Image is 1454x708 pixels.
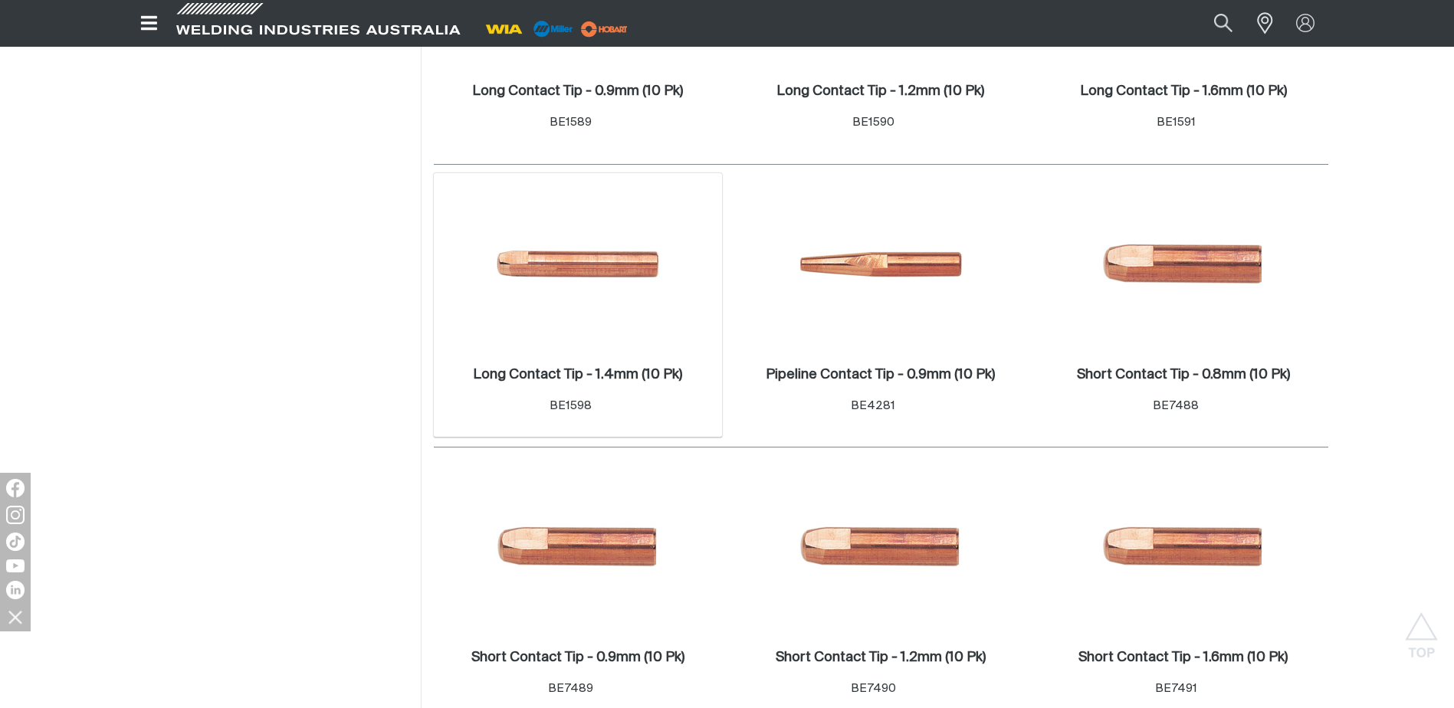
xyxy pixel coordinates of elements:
a: Short Contact Tip - 1.2mm (10 Pk) [776,649,986,667]
h2: Pipeline Contact Tip - 0.9mm (10 Pk) [766,368,995,382]
img: hide socials [2,604,28,630]
a: Short Contact Tip - 1.6mm (10 Pk) [1078,649,1288,667]
a: Pipeline Contact Tip - 0.9mm (10 Pk) [766,366,995,384]
input: Product name or item number... [1177,6,1249,41]
button: Scroll to top [1404,612,1439,647]
span: BE7488 [1153,400,1199,411]
img: YouTube [6,559,25,572]
h2: Short Contact Tip - 1.6mm (10 Pk) [1078,651,1288,664]
h2: Long Contact Tip - 0.9mm (10 Pk) [472,84,683,98]
img: Instagram [6,506,25,524]
a: Long Contact Tip - 1.6mm (10 Pk) [1080,83,1287,100]
span: BE7490 [851,683,896,694]
a: miller [576,23,632,34]
a: Long Contact Tip - 0.9mm (10 Pk) [472,83,683,100]
span: BE1589 [550,116,592,128]
span: BE1591 [1157,116,1196,128]
span: BE7491 [1155,683,1197,694]
a: Short Contact Tip - 0.8mm (10 Pk) [1077,366,1290,384]
a: Long Contact Tip - 1.2mm (10 Pk) [776,83,984,100]
img: LinkedIn [6,581,25,599]
span: BE7489 [548,683,593,694]
a: Long Contact Tip - 1.4mm (10 Pk) [473,366,682,384]
span: BE4281 [851,400,895,411]
button: Search products [1197,6,1249,41]
img: Pipeline Contact Tip - 0.9mm (10 Pk) [799,185,963,349]
h2: Short Contact Tip - 0.8mm (10 Pk) [1077,368,1290,382]
h2: Long Contact Tip - 1.6mm (10 Pk) [1080,84,1287,98]
h2: Short Contact Tip - 1.2mm (10 Pk) [776,651,986,664]
img: Long Contact Tip - 1.4mm (10 Pk) [496,185,660,349]
span: BE1590 [852,116,894,128]
img: Short Contact Tip - 1.6mm (10 Pk) [1101,467,1265,631]
img: Short Contact Tip - 0.9mm (10 Pk) [496,467,660,631]
h2: Long Contact Tip - 1.4mm (10 Pk) [473,368,682,382]
img: Short Contact Tip - 1.2mm (10 Pk) [799,467,963,631]
img: Facebook [6,479,25,497]
img: miller [576,18,632,41]
h2: Short Contact Tip - 0.9mm (10 Pk) [471,651,684,664]
img: Short Contact Tip - 0.8mm (10 Pk) [1101,185,1265,349]
h2: Long Contact Tip - 1.2mm (10 Pk) [776,84,984,98]
img: TikTok [6,533,25,551]
span: BE1598 [550,400,592,411]
a: Short Contact Tip - 0.9mm (10 Pk) [471,649,684,667]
